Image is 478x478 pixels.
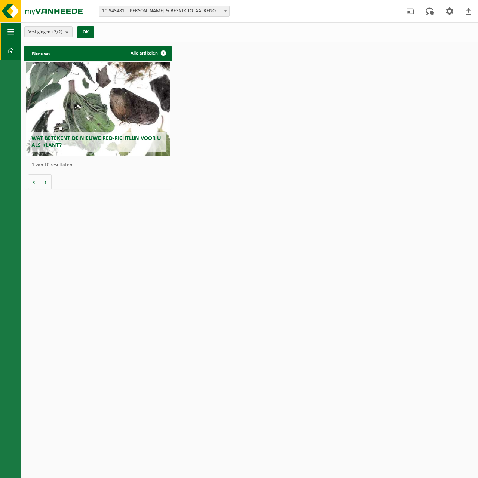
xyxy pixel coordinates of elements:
a: Wat betekent de nieuwe RED-richtlijn voor u als klant? [26,62,170,156]
button: Vestigingen(2/2) [24,26,73,37]
button: OK [77,26,94,38]
count: (2/2) [52,30,62,34]
span: 10-943481 - BESJAN & BESNIK TOTAALRENOVATIE BV - DRONGEN [99,6,229,16]
button: Vorige [28,174,40,189]
span: 10-943481 - BESJAN & BESNIK TOTAALRENOVATIE BV - DRONGEN [99,6,230,17]
span: Vestigingen [28,27,62,38]
h2: Nieuws [24,46,58,60]
button: Volgende [40,174,52,189]
a: Alle artikelen [125,46,171,61]
span: Wat betekent de nieuwe RED-richtlijn voor u als klant? [31,135,161,148]
p: 1 van 10 resultaten [32,163,168,168]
